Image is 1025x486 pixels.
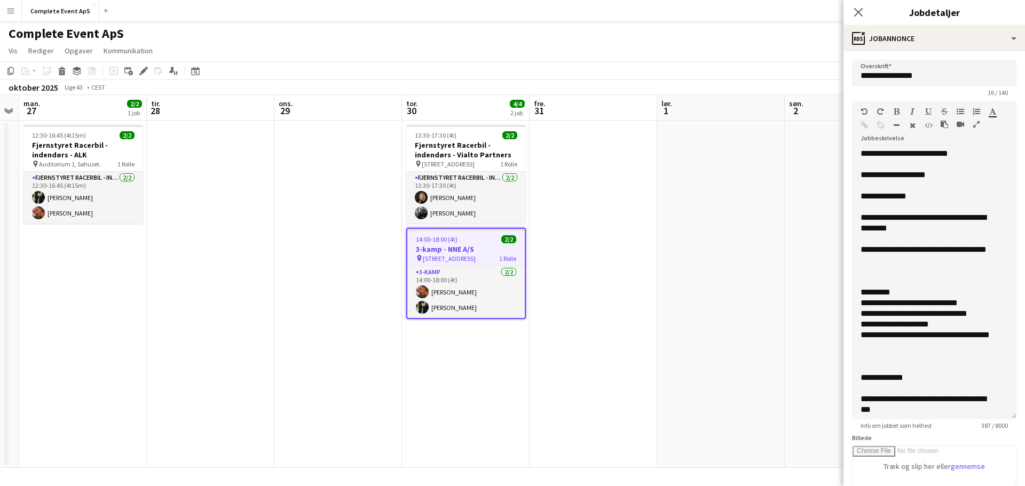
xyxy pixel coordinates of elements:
h3: Fjernstyret Racerbil - indendørs - Vialto Partners [406,140,526,160]
span: lør. [661,99,672,108]
span: Opgaver [65,46,93,55]
span: søn. [789,99,803,108]
div: CEST [91,83,105,91]
h3: Fjernstyret Racerbil - indendørs - ALK [23,140,143,160]
span: 2/2 [120,131,135,139]
span: 387 / 8000 [973,421,1016,429]
a: Vis [4,44,22,58]
button: Tekstfarve [989,107,996,116]
app-card-role: 3-kamp2/214:00-18:00 (4t)[PERSON_NAME][PERSON_NAME] [407,266,525,318]
div: 1 job [128,109,141,117]
a: Opgaver [60,44,97,58]
button: Gentag [877,107,884,116]
span: Kommunikation [104,46,153,55]
h1: Complete Event ApS [9,26,124,42]
span: Rediger [28,46,54,55]
app-job-card: 14:00-18:00 (4t)2/23-kamp - NNE A/S [STREET_ADDRESS]1 Rolle3-kamp2/214:00-18:00 (4t)[PERSON_NAME]... [406,228,526,319]
div: oktober 2025 [9,82,58,93]
span: 1 Rolle [500,160,517,168]
button: Kursiv [909,107,916,116]
span: 1 [660,105,672,117]
div: Jobannonce [843,26,1025,51]
span: 1 Rolle [499,254,516,262]
span: tor. [406,99,418,108]
span: Uge 43 [60,83,87,91]
span: Auditorium 1, Søhuset. [39,160,101,168]
span: 12:30-16:45 (4t15m) [32,131,86,139]
span: [STREET_ADDRESS] [423,254,476,262]
span: 4/4 [510,100,525,108]
span: Info om jobbet som helhed [852,421,940,429]
span: 2 [787,105,803,117]
span: 2/2 [501,235,516,243]
button: Ordnet liste [973,107,980,116]
span: 30 [405,105,418,117]
h3: Jobdetaljer [843,5,1025,19]
span: 1 Rolle [117,160,135,168]
app-card-role: Fjernstyret Racerbil - indendørs2/212:30-16:45 (4t15m)[PERSON_NAME][PERSON_NAME] [23,172,143,224]
button: Understregning [925,107,932,116]
span: 13:30-17:30 (4t) [415,131,456,139]
span: ons. [279,99,293,108]
h3: 3-kamp - NNE A/S [407,244,525,254]
button: Gennemstreget [941,107,948,116]
button: Complete Event ApS [22,1,99,21]
a: Rediger [24,44,58,58]
button: Ryd formatering [909,121,916,130]
button: Fed [893,107,900,116]
a: Kommunikation [99,44,157,58]
button: Vandret linje [893,121,900,130]
span: [STREET_ADDRESS] [422,160,475,168]
button: Fortryd [861,107,868,116]
span: 2/2 [127,100,142,108]
button: Indsæt video [957,120,964,129]
span: man. [23,99,41,108]
div: 2 job [510,109,524,117]
button: HTML-kode [925,121,932,130]
app-card-role: Fjernstyret Racerbil - indendørs2/213:30-17:30 (4t)[PERSON_NAME][PERSON_NAME] [406,172,526,224]
span: 31 [532,105,546,117]
span: 16 / 140 [979,89,1016,97]
button: Uordnet liste [957,107,964,116]
span: tir. [151,99,161,108]
app-job-card: 12:30-16:45 (4t15m)2/2Fjernstyret Racerbil - indendørs - ALK Auditorium 1, Søhuset.1 RolleFjernst... [23,125,143,224]
span: 27 [22,105,41,117]
app-job-card: 13:30-17:30 (4t)2/2Fjernstyret Racerbil - indendørs - Vialto Partners [STREET_ADDRESS]1 RolleFjer... [406,125,526,224]
span: 2/2 [502,131,517,139]
span: 29 [277,105,293,117]
span: 28 [149,105,161,117]
button: Fuld skærm [973,120,980,129]
button: Sæt ind som almindelig tekst [941,120,948,129]
span: fre. [534,99,546,108]
span: 14:00-18:00 (4t) [416,235,458,243]
span: Vis [9,46,18,55]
